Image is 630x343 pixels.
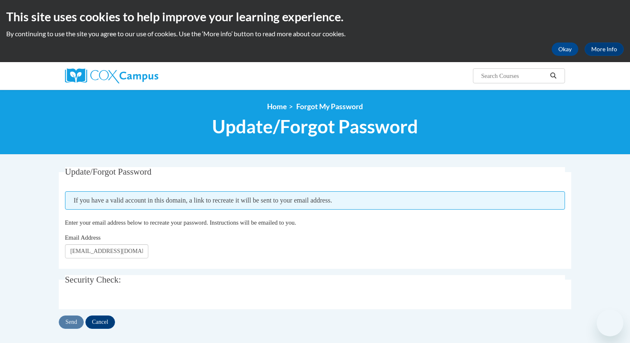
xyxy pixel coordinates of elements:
[65,234,101,241] span: Email Address
[296,102,363,111] span: Forgot My Password
[547,71,560,81] button: Search
[267,102,287,111] a: Home
[65,219,296,226] span: Enter your email address below to recreate your password. Instructions will be emailed to you.
[65,68,158,83] img: Cox Campus
[6,29,624,38] p: By continuing to use the site you agree to our use of cookies. Use the ‘More info’ button to read...
[585,43,624,56] a: More Info
[85,315,115,329] input: Cancel
[65,68,223,83] a: Cox Campus
[212,115,418,138] span: Update/Forgot Password
[480,71,547,81] input: Search Courses
[552,43,578,56] button: Okay
[65,167,152,177] span: Update/Forgot Password
[6,8,624,25] h2: This site uses cookies to help improve your learning experience.
[65,191,565,210] span: If you have a valid account in this domain, a link to recreate it will be sent to your email addr...
[65,244,148,258] input: Email
[597,310,623,336] iframe: Button to launch messaging window
[65,275,121,285] span: Security Check:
